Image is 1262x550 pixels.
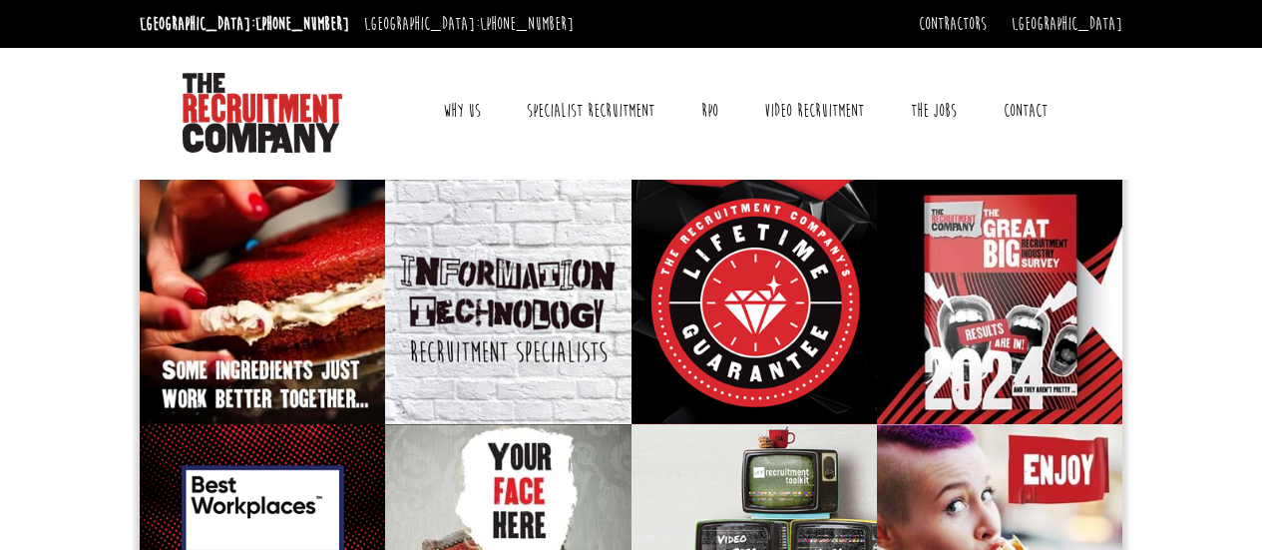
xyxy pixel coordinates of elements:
[989,86,1062,136] a: Contact
[480,13,574,35] a: [PHONE_NUMBER]
[183,73,342,153] img: The Recruitment Company
[1012,13,1122,35] a: [GEOGRAPHIC_DATA]
[512,86,669,136] a: Specialist Recruitment
[749,86,879,136] a: Video Recruitment
[919,13,987,35] a: Contractors
[686,86,733,136] a: RPO
[359,8,579,40] li: [GEOGRAPHIC_DATA]:
[255,13,349,35] a: [PHONE_NUMBER]
[428,86,496,136] a: Why Us
[135,8,354,40] li: [GEOGRAPHIC_DATA]:
[896,86,972,136] a: The Jobs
